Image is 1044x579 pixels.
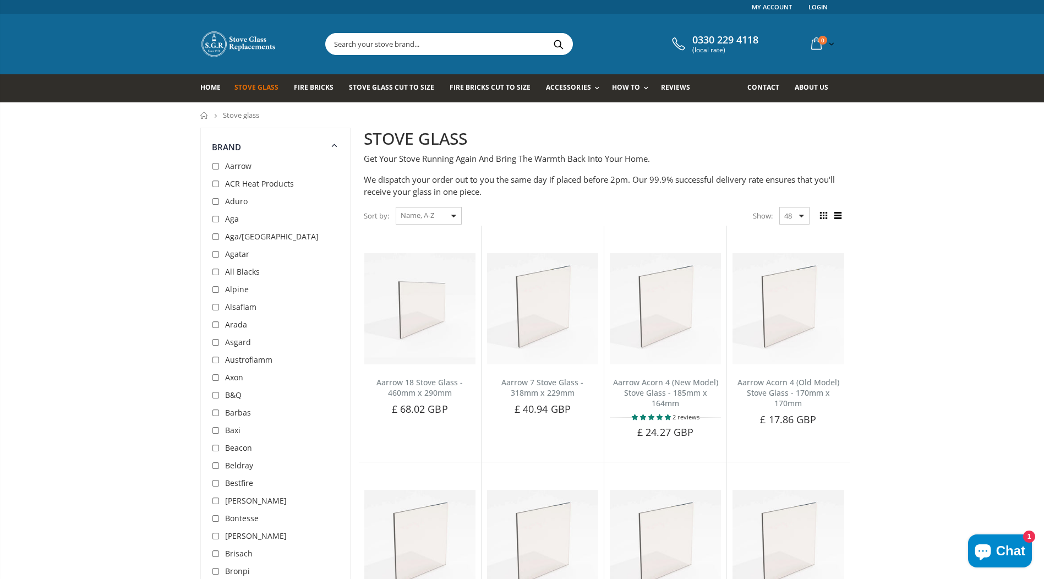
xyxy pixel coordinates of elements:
[364,173,844,198] p: We dispatch your order out to you the same day if placed before 2pm. Our 99.9% successful deliver...
[225,478,253,488] span: Bestfire
[225,354,272,365] span: Austroflamm
[364,253,475,364] img: Aarrow 18 Stove Glass
[733,253,844,364] img: Aarrow Acorn 4 Old Model Stove Glass
[692,34,758,46] span: 0330 229 4118
[225,513,259,523] span: Bontesse
[965,534,1035,570] inbox-online-store-chat: Shopify online store chat
[200,112,209,119] a: Home
[200,83,221,92] span: Home
[225,302,256,312] span: Alsaflam
[225,407,251,418] span: Barbas
[349,83,434,92] span: Stove Glass Cut To Size
[487,253,598,364] img: Aarrow 7 Stove Glass
[546,74,604,102] a: Accessories
[818,210,830,222] span: Grid view
[515,402,571,416] span: £ 40.94 GBP
[225,460,253,471] span: Beldray
[795,74,837,102] a: About us
[661,74,698,102] a: Reviews
[294,74,342,102] a: Fire Bricks
[225,178,294,189] span: ACR Heat Products
[637,425,693,439] span: £ 24.27 GBP
[225,531,287,541] span: [PERSON_NAME]
[225,231,319,242] span: Aga/[GEOGRAPHIC_DATA]
[225,425,240,435] span: Baxi
[795,83,828,92] span: About us
[234,83,278,92] span: Stove Glass
[753,207,773,225] span: Show:
[225,319,247,330] span: Arada
[294,83,334,92] span: Fire Bricks
[364,152,844,165] p: Get Your Stove Running Again And Bring The Warmth Back Into Your Home.
[234,74,287,102] a: Stove Glass
[200,30,277,58] img: Stove Glass Replacement
[225,495,287,506] span: [PERSON_NAME]
[613,377,718,408] a: Aarrow Acorn 4 (New Model) Stove Glass - 185mm x 164mm
[612,83,640,92] span: How To
[737,377,839,408] a: Aarrow Acorn 4 (Old Model) Stove Glass - 170mm x 170mm
[223,110,259,120] span: Stove glass
[546,83,591,92] span: Accessories
[501,377,583,398] a: Aarrow 7 Stove Glass - 318mm x 229mm
[225,443,252,453] span: Beacon
[610,253,721,364] img: Aarrow Acorn 4 New Model Stove Glass
[376,377,463,398] a: Aarrow 18 Stove Glass - 460mm x 290mm
[692,46,758,54] span: (local rate)
[225,161,252,171] span: Aarrow
[225,266,260,277] span: All Blacks
[326,34,696,54] input: Search your stove brand...
[364,206,389,226] span: Sort by:
[225,284,249,294] span: Alpine
[225,566,250,576] span: Bronpi
[673,413,699,421] span: 2 reviews
[818,36,827,45] span: 0
[661,83,690,92] span: Reviews
[225,249,249,259] span: Agatar
[349,74,442,102] a: Stove Glass Cut To Size
[747,74,788,102] a: Contact
[760,413,816,426] span: £ 17.86 GBP
[212,141,242,152] span: Brand
[225,548,253,559] span: Brisach
[669,34,758,54] a: 0330 229 4118 (local rate)
[832,210,844,222] span: List view
[747,83,779,92] span: Contact
[225,214,239,224] span: Aga
[200,74,229,102] a: Home
[225,390,242,400] span: B&Q
[225,337,251,347] span: Asgard
[450,83,531,92] span: Fire Bricks Cut To Size
[364,128,844,150] h2: STOVE GLASS
[392,402,448,416] span: £ 68.02 GBP
[546,34,571,54] button: Search
[225,372,243,383] span: Axon
[450,74,539,102] a: Fire Bricks Cut To Size
[612,74,654,102] a: How To
[225,196,248,206] span: Aduro
[807,33,837,54] a: 0
[632,413,673,421] span: 5.00 stars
